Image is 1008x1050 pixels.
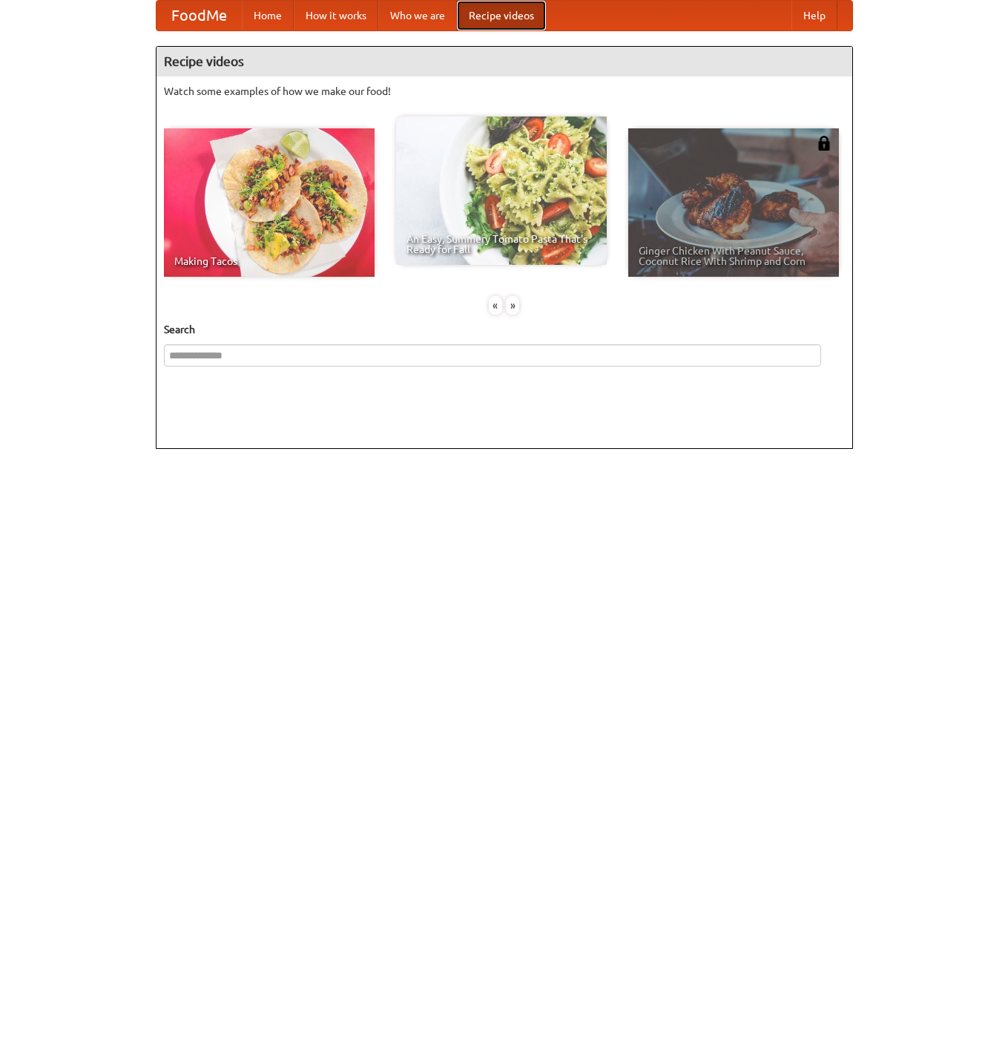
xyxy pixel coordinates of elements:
a: An Easy, Summery Tomato Pasta That's Ready for Fall [396,117,607,265]
h4: Recipe videos [157,47,852,76]
a: Recipe videos [457,1,546,30]
a: Making Tacos [164,128,375,277]
p: Watch some examples of how we make our food! [164,84,845,99]
a: Help [791,1,837,30]
span: Making Tacos [174,256,364,266]
a: Home [242,1,294,30]
a: How it works [294,1,378,30]
span: An Easy, Summery Tomato Pasta That's Ready for Fall [406,234,596,255]
a: FoodMe [157,1,242,30]
a: Who we are [378,1,457,30]
div: » [506,296,519,315]
h5: Search [164,322,845,337]
img: 483408.png [817,136,831,151]
div: « [489,296,502,315]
